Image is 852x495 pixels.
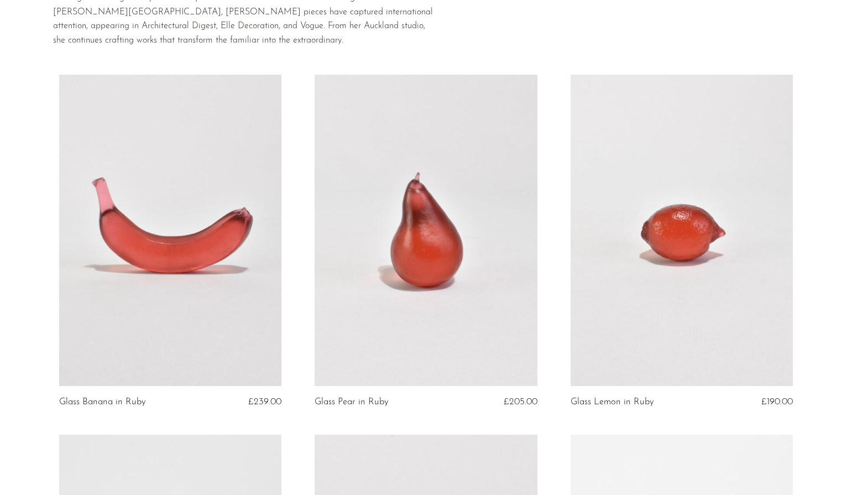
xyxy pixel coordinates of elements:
a: Glass Pear in Ruby [315,397,389,407]
span: £239.00 [248,397,281,407]
span: £190.00 [761,397,793,407]
a: Glass Banana in Ruby [59,397,146,407]
span: £205.00 [504,397,537,407]
a: Glass Lemon in Ruby [571,397,654,407]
